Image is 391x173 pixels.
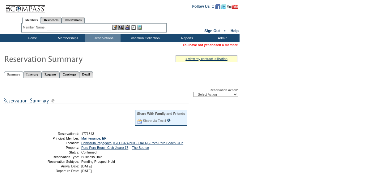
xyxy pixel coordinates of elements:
td: Property: [35,146,79,149]
a: Residences [41,17,62,23]
a: » view my contract utilization [185,57,227,61]
span: You have not yet chosen a member. [183,43,238,47]
span: Confirmed [81,150,96,154]
a: Itinerary [23,71,41,78]
div: Reservation Action: [3,88,238,97]
a: Poro Poro Beach Club Jicaro 17 [81,146,128,149]
span: [DATE] [81,169,92,173]
span: Pending Prospect Hold [81,160,115,163]
td: Follow Us :: [192,4,214,11]
span: 1771843 [81,132,94,136]
a: Reservations [62,17,85,23]
img: Subscribe to our YouTube Channel [227,5,238,9]
td: Location: [35,141,79,145]
a: Share via Email [143,119,166,123]
td: Reservation Subtype: [35,160,79,163]
span: [DATE] [81,164,92,168]
a: Follow us on Twitter [221,6,226,10]
a: Subscribe to our YouTube Channel [227,6,238,10]
td: Home [14,34,49,42]
td: Reservation Type: [35,155,79,159]
a: Detail [79,71,93,78]
img: b_edit.gif [112,25,117,30]
td: Principal Member: [35,136,79,140]
img: Impersonate [125,25,130,30]
img: subTtlResSummary.gif [3,97,189,105]
td: Vacation Collection [121,34,168,42]
span: Business Hold [81,155,102,159]
span: :: [224,29,227,33]
input: What is this? [167,119,171,122]
a: The Source [132,146,149,149]
a: Members [22,17,41,24]
td: Memberships [49,34,85,42]
img: Become our fan on Facebook [215,4,220,9]
img: View [118,25,124,30]
td: Departure Date: [35,169,79,173]
td: Reports [168,34,204,42]
td: Status: [35,150,79,154]
a: Sign Out [204,29,220,33]
td: Reservations [85,34,121,42]
a: Become our fan on Facebook [215,6,220,10]
a: Maintenance, ER - [81,136,108,140]
td: Arrival Date: [35,164,79,168]
a: Requests [41,71,59,78]
a: Help [231,29,239,33]
a: Peninsula Papagayo, [GEOGRAPHIC_DATA] - Poro Poro Beach Club [81,141,183,145]
img: Reservations [131,25,136,30]
img: Follow us on Twitter [221,4,226,9]
img: Reservaton Summary [4,52,128,65]
div: Member Name: [23,25,47,30]
a: Summary [4,71,23,78]
td: Reservation #: [35,132,79,136]
img: b_calculator.gif [137,25,142,30]
td: Admin [204,34,240,42]
div: Share With Family and Friends [137,112,185,115]
a: Concierge [59,71,79,78]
